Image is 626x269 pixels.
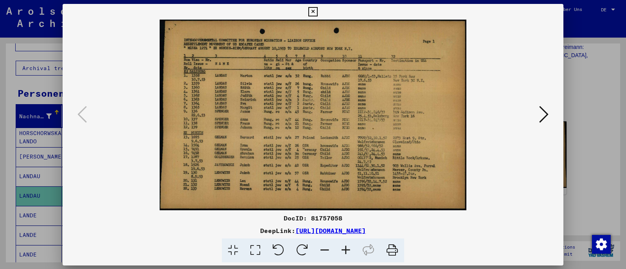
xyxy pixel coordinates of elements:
[63,226,563,235] div: DeepLink:
[592,235,610,253] div: Zustimmung ändern
[63,213,563,223] div: DocID: 81757058
[592,235,611,254] img: Zustimmung ändern
[89,20,537,210] img: 001.jpg
[295,227,366,235] a: [URL][DOMAIN_NAME]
